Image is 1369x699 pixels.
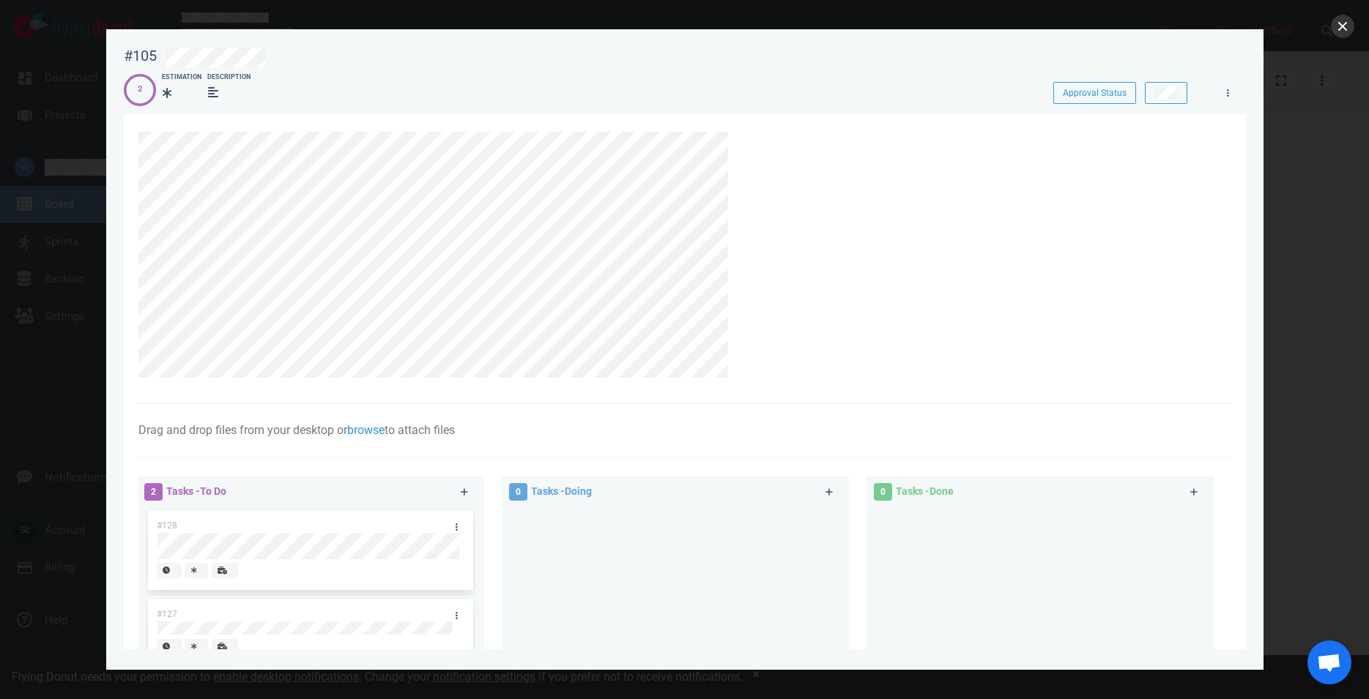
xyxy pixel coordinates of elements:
button: close [1331,15,1354,38]
span: to attach files [385,423,455,437]
div: 2 [138,83,142,96]
span: Tasks - Doing [531,485,592,497]
span: Drag and drop files from your desktop or [138,423,347,437]
div: Estimation [162,72,201,83]
a: browse [347,423,385,437]
a: Open chat [1307,640,1351,684]
span: #127 [157,609,177,619]
span: #128 [157,520,177,531]
span: Tasks - To Do [166,485,226,497]
span: 2 [144,483,163,501]
div: Description [207,72,251,83]
div: #105 [124,47,157,65]
span: 0 [874,483,892,501]
span: 0 [509,483,527,501]
span: Tasks - Done [896,485,954,497]
button: Approval Status [1053,82,1136,104]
